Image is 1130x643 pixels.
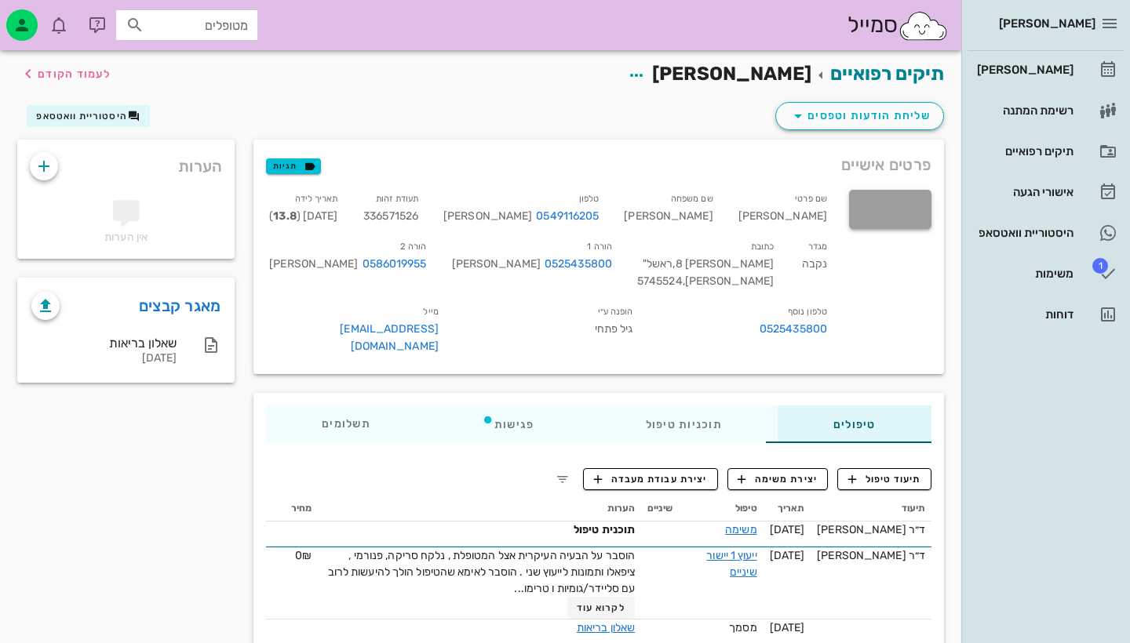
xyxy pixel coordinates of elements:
[577,621,635,634] a: שאלון בריאות
[974,308,1073,321] div: דוחות
[322,419,370,430] span: תשלומים
[1092,258,1108,274] span: תג
[451,300,646,365] div: גיל פתחי
[545,256,612,273] a: 0525435800
[673,257,675,271] span: ,
[536,208,599,225] a: 0549116205
[36,111,127,122] span: היסטוריית וואטסאפ
[968,133,1124,170] a: תיקים רפואיים
[363,209,418,223] span: 336571526
[577,602,625,613] span: לקרוא עוד
[974,64,1073,76] div: [PERSON_NAME]
[31,352,177,365] div: [DATE]
[841,152,931,177] span: פרטים אישיים
[376,194,418,204] small: תעודת זהות
[968,173,1124,211] a: אישורי הגעה
[727,468,829,490] button: יצירת משימה
[579,194,600,204] small: טלפון
[729,621,756,634] span: מסמך
[266,158,321,174] button: תגיות
[269,209,337,223] span: [DATE] ( )
[443,208,599,225] div: [PERSON_NAME]
[848,472,921,486] span: תיעוד טיפול
[273,209,296,223] strong: 13.8
[726,187,840,234] div: [PERSON_NAME]
[968,255,1124,292] a: תגמשימות
[17,140,235,185] div: הערות
[770,621,805,634] span: [DATE]
[847,9,949,42] div: סמייל
[837,468,931,490] button: תיעוד טיפול
[751,242,775,252] small: כתובת
[583,468,717,490] button: יצירת עבודת מעבדה
[999,16,1095,31] span: [PERSON_NAME]
[760,321,827,338] a: 0525435800
[706,549,756,579] a: ייעוץ 1 יישור שיניים
[46,13,56,22] span: תג
[598,307,633,317] small: הופנה ע״י
[968,296,1124,333] a: דוחות
[423,307,438,317] small: מייל
[400,242,427,252] small: הורה 2
[795,194,827,204] small: שם פרטי
[974,186,1073,198] div: אישורי הגעה
[567,597,636,619] button: לקרוא עוד
[590,405,778,443] div: תוכניות טיפול
[324,521,635,538] div: תוכנית טיפול
[679,496,764,521] th: טיפול
[27,105,150,127] button: היסטוריית וואטסאפ
[104,231,148,244] span: אין הערות
[683,274,685,288] span: ,
[295,549,312,562] span: 0₪
[808,242,827,252] small: מגדר
[725,523,757,536] a: משימה
[788,307,827,317] small: טלפון נוסף
[652,63,811,85] span: [PERSON_NAME]
[974,227,1073,239] div: היסטוריית וואטסאפ
[673,257,774,271] span: [PERSON_NAME] 8
[19,60,111,88] button: לעמוד הקודם
[974,267,1073,280] div: משימות
[273,159,314,173] span: תגיות
[426,405,590,443] div: פגישות
[266,496,318,521] th: מחיר
[974,104,1073,117] div: רשימת המתנה
[38,67,111,81] span: לעמוד הקודם
[594,472,707,486] span: יצירת עבודת מעבדה
[811,496,931,521] th: תיעוד
[786,234,840,300] div: נקבה
[643,257,774,288] span: ראשל"[PERSON_NAME]
[817,521,925,538] div: ד״ר [PERSON_NAME]
[363,256,427,273] a: 0586019955
[968,92,1124,129] a: רשימת המתנה
[31,336,177,351] div: שאלון בריאות
[764,496,811,521] th: תאריך
[968,51,1124,89] a: [PERSON_NAME]
[318,496,641,521] th: הערות
[671,194,713,204] small: שם משפחה
[898,10,949,42] img: SmileCloud logo
[817,547,925,564] div: ד״ר [PERSON_NAME]
[340,322,439,353] a: [EMAIL_ADDRESS][DOMAIN_NAME]
[775,102,944,130] button: שליחת הודעות וטפסים
[770,549,805,562] span: [DATE]
[328,549,636,595] span: הוסבר על הבעיה העיקרית אצל המטופלת , נלקח סריקה, פנורמי , ציפאלו ותמונות לייעוץ שני . הוסבר לאימא...
[637,274,683,288] span: 5745524
[269,256,426,273] div: [PERSON_NAME]
[452,256,612,273] div: [PERSON_NAME]
[770,523,805,536] span: [DATE]
[641,496,679,521] th: שיניים
[738,472,818,486] span: יצירת משימה
[789,107,931,125] span: שליחת הודעות וטפסים
[139,293,221,318] a: מאגר קבצים
[968,214,1124,252] a: היסטוריית וואטסאפ
[587,242,612,252] small: הורה 1
[974,145,1073,158] div: תיקים רפואיים
[611,187,725,234] div: [PERSON_NAME]
[295,194,338,204] small: תאריך לידה
[778,405,931,443] div: טיפולים
[830,63,944,85] a: תיקים רפואיים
